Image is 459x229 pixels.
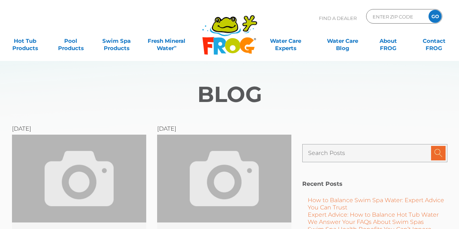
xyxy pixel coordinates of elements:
[370,34,406,48] a: AboutFROG
[174,44,177,49] sup: ∞
[308,218,424,225] a: We Answer Your FAQs About Swim Spas
[372,11,421,22] input: Zip Code Form
[308,211,439,218] a: Expert Advice: How to Balance Hot Tub Water
[157,125,291,132] div: [DATE]
[53,34,89,48] a: PoolProducts
[302,180,447,188] h2: Recent Posts
[431,146,446,160] input: Submit
[12,135,146,222] img: Frog Products Blog Image
[257,34,315,48] a: Water CareExperts
[7,34,43,48] a: Hot TubProducts
[416,34,452,48] a: ContactFROG
[99,34,134,48] a: Swim SpaProducts
[319,9,357,27] p: Find A Dealer
[12,82,447,107] h1: Blog
[157,135,291,222] img: Frog Products Blog Image
[144,34,189,48] a: Fresh MineralWater∞
[325,34,360,48] a: Water CareBlog
[308,197,444,211] a: How to Balance Swim Spa Water: Expert Advice You Can Trust
[429,10,442,23] input: GO
[12,125,146,132] div: [DATE]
